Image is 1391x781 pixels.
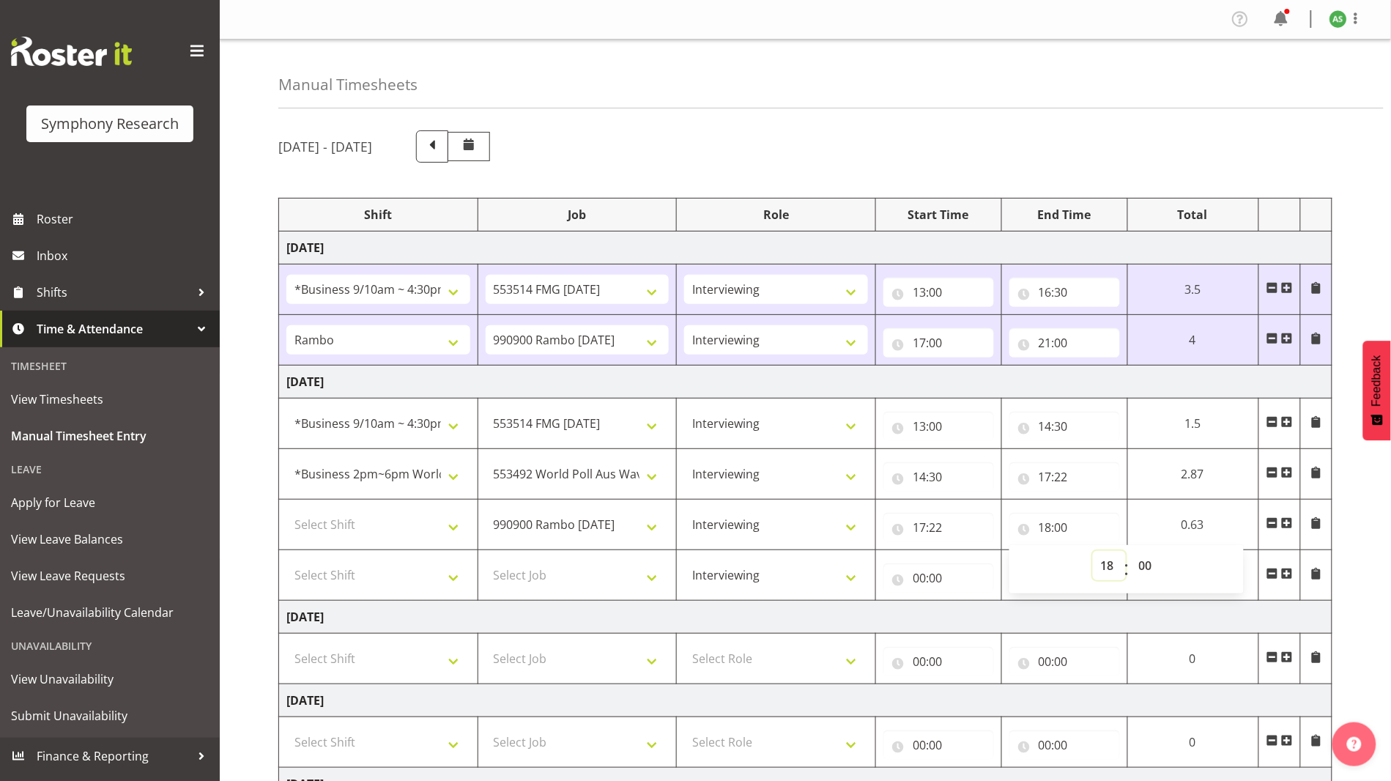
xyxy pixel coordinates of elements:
span: Roster [37,208,212,230]
input: Click to select... [1009,462,1120,492]
div: Role [684,206,868,223]
div: Symphony Research [41,113,179,135]
input: Click to select... [883,278,994,307]
a: Apply for Leave [4,484,216,521]
a: Leave/Unavailability Calendar [4,594,216,631]
h4: Manual Timesheets [278,76,418,93]
img: Rosterit website logo [11,37,132,66]
a: View Leave Requests [4,558,216,594]
span: : [1124,551,1129,588]
td: 2.87 [1127,449,1258,500]
input: Click to select... [883,462,994,492]
div: Unavailability [4,631,216,661]
a: View Unavailability [4,661,216,697]
input: Click to select... [883,647,994,676]
span: Submit Unavailability [11,705,209,727]
td: 3.5 [1127,264,1258,315]
input: Click to select... [883,513,994,542]
input: Click to select... [1009,730,1120,760]
input: Click to select... [1009,412,1120,441]
td: 0 [1127,634,1258,684]
div: End Time [1009,206,1120,223]
td: [DATE] [279,601,1332,634]
td: 0 [1127,717,1258,768]
a: View Timesheets [4,381,216,418]
span: Manual Timesheet Entry [11,425,209,447]
span: Time & Attendance [37,318,190,340]
input: Click to select... [883,412,994,441]
td: [DATE] [279,684,1332,717]
span: Shifts [37,281,190,303]
input: Click to select... [883,730,994,760]
span: Feedback [1370,355,1384,407]
a: Submit Unavailability [4,697,216,734]
input: Click to select... [1009,328,1120,358]
input: Click to select... [883,328,994,358]
div: Timesheet [4,351,216,381]
span: Finance & Reporting [37,745,190,767]
input: Click to select... [1009,513,1120,542]
span: Apply for Leave [11,492,209,514]
td: [DATE] [279,232,1332,264]
div: Start Time [883,206,994,223]
input: Click to select... [883,563,994,593]
span: Leave/Unavailability Calendar [11,602,209,623]
span: View Leave Requests [11,565,209,587]
input: Click to select... [1009,278,1120,307]
a: View Leave Balances [4,521,216,558]
img: help-xxl-2.png [1347,737,1362,752]
h5: [DATE] - [DATE] [278,138,372,155]
img: ange-steiger11422.jpg [1329,10,1347,28]
td: 0.63 [1127,500,1258,550]
td: 1.5 [1127,399,1258,449]
span: View Unavailability [11,668,209,690]
div: Job [486,206,669,223]
span: View Leave Balances [11,528,209,550]
td: 4 [1127,315,1258,366]
td: [DATE] [279,366,1332,399]
a: Manual Timesheet Entry [4,418,216,454]
input: Click to select... [1009,647,1120,676]
button: Feedback - Show survey [1363,341,1391,440]
span: View Timesheets [11,388,209,410]
div: Leave [4,454,216,484]
span: Inbox [37,245,212,267]
div: Total [1135,206,1251,223]
div: Shift [286,206,470,223]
